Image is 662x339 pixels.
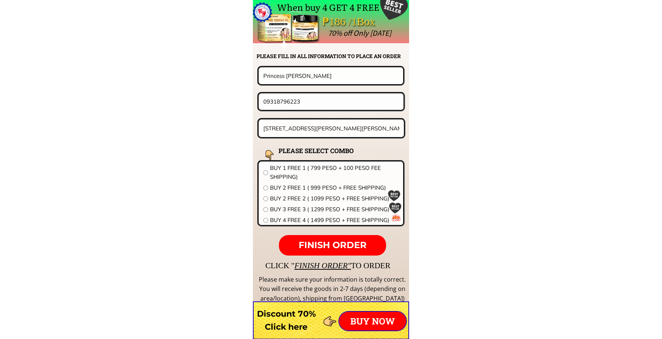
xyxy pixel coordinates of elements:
div: CLICK " TO ORDER [266,259,608,272]
span: BUY 2 FREE 1 ( 999 PESO + FREE SHIPPING) [270,183,399,192]
p: BUY NOW [339,312,406,330]
span: BUY 4 FREE 4 ( 1499 PESO + FREE SHIPPING) [270,216,399,225]
h3: Discount 70% Click here [253,307,319,333]
div: ₱186 /1Box [322,13,396,31]
span: BUY 1 FREE 1 ( 799 PESO + 100 PESO FEE SHIPPING) [270,164,399,181]
span: FINISH ORDER" [295,261,351,270]
span: FINISH ORDER [299,240,367,250]
input: Phone number [261,94,401,110]
h2: PLEASE FILL IN ALL INFORMATION TO PLACE AN ORDER [257,52,408,60]
span: BUY 2 FREE 2 ( 1099 PESO + FREE SHIPPING) [270,194,399,203]
div: Please make sure your information is totally correct. You will receive the goods in 2-7 days (dep... [258,275,407,304]
input: Address [261,120,401,137]
div: 70% off Only [DATE] [328,27,557,39]
h2: PLEASE SELECT COMBO [279,146,372,156]
span: BUY 3 FREE 3 ( 1299 PESO + FREE SHIPPING) [270,205,399,214]
input: Your name [261,67,400,84]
